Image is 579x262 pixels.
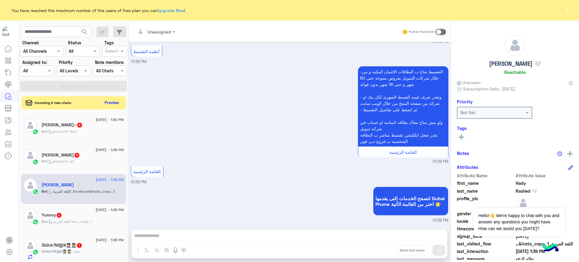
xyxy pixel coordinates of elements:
span: timezone [457,226,514,232]
span: [DATE] - 1:38 PM [96,237,124,243]
label: Channel: [22,39,39,46]
span: [DATE] - 1:39 PM [96,177,124,182]
span: القائمة الرئيسية [133,169,161,174]
span: Bot [42,159,47,163]
button: Send and close [396,245,428,255]
span: 3bDdr7M@N👮👮 [42,249,71,254]
img: WhatsApp [33,219,39,225]
label: Assigned to: [22,59,47,65]
img: hulul-logo.png [540,238,561,259]
span: 5 [74,153,79,158]
label: Tags [104,39,114,46]
span: 01:39 PM [433,159,448,165]
span: أنظمة التقسيط [133,49,160,54]
h6: Reachable [504,69,526,75]
h5: Salim [42,153,80,158]
img: defaultAdmin.png [24,118,37,132]
span: Bot [42,219,47,224]
span: signup_date [457,233,514,239]
span: تمام [71,249,80,254]
span: [DATE] - 1:38 PM [96,207,124,213]
h5: 3bDdr7M@N👮👮 [42,243,82,248]
span: : اللغة العربية wa _copy_1 [47,219,92,224]
small: Human Handover [409,30,434,34]
span: You have reached the maximum number of the users of free plan you can ! [11,7,185,14]
img: WhatsApp [33,159,39,165]
img: defaultAdmin.png [24,209,37,222]
span: last_name [457,188,514,194]
h5: Hady Rashed 🤍 [42,182,80,188]
span: 01:39 PM [433,218,448,223]
span: Rashed 🤍 [516,188,573,194]
span: first_name [457,180,514,186]
img: WhatsApp [33,249,39,255]
span: : اللغة العربية_Facebook&Insta_copy_1 [47,189,115,194]
span: [DATE] - 1:39 PM [96,147,124,153]
span: locale [457,218,514,224]
span: Attribute Name [457,172,514,179]
span: 7 [77,243,82,248]
span: Unknown [457,79,480,86]
span: : products api [47,159,74,163]
span: اللغة العربية_Facebook&Insta_copy_1 [516,241,573,247]
span: 01:39 PM [131,59,147,64]
span: Subscription Date : [DATE] [463,86,515,92]
h5: Rahma Taha~ [42,122,83,128]
h5: Yummy [42,213,62,218]
h5: [PERSON_NAME] 🤍 [489,60,541,67]
img: WhatsApp [33,129,39,135]
span: : products-flow [47,129,77,134]
span: Bot [42,189,47,194]
span: gender [457,210,514,217]
h6: Priority [457,99,473,104]
img: defaultAdmin.png [505,35,525,55]
span: last_interaction [457,248,514,254]
span: 01:38 PM [433,39,448,45]
span: Hady [516,180,573,186]
button: Apply Filters [20,81,127,92]
a: Upgrade Now [157,8,184,13]
h6: Attributes [457,164,478,170]
img: defaultAdmin.png [24,149,37,162]
span: last_visited_flow [457,241,514,247]
span: Incoming 2 new chats [35,100,71,106]
span: Attribute Value [516,172,573,179]
img: notes [557,151,562,156]
span: Hello!👋 We're happy to chat with you and answer any questions you might have. How can we assist y... [474,208,565,236]
img: add [567,151,573,156]
img: defaultAdmin.png [24,178,37,192]
span: لتصفح الخدمات التى يقدمها Dubai Phone اختر من القائمة الأتية 🌟 [375,195,446,207]
span: القائمة الرئيسية [389,150,417,155]
label: Status [68,39,81,46]
img: WhatsApp [33,189,39,195]
span: 2025-09-08T10:39:00.083Z [516,248,573,254]
span: Bot [42,129,47,134]
span: 01:39 PM [131,180,147,184]
span: last_message [457,256,514,262]
span: search [81,28,88,36]
span: نظام الدفع [516,256,573,262]
h6: Notes [457,150,469,156]
label: Priority [59,59,73,65]
img: defaultAdmin.png [24,239,37,252]
button: × [564,7,570,13]
h6: Tags [457,125,573,131]
span: 2 [57,213,62,218]
button: Preview [102,98,122,107]
button: search [77,27,92,39]
img: 1403182699927242 [2,26,13,37]
p: 8/9/2025, 1:39 PM [358,66,448,147]
span: [DATE] - 1:40 PM [96,117,124,122]
span: profile_pic [457,195,514,209]
span: 6 [77,123,82,128]
label: Note mentions [95,59,124,65]
div: Select [104,48,118,55]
